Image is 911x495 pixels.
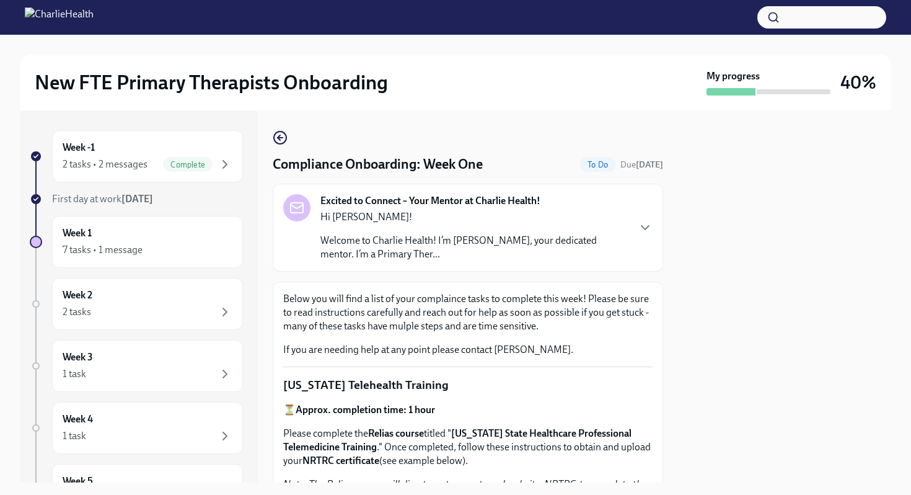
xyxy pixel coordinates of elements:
[63,226,92,240] h6: Week 1
[30,402,243,454] a: Week 41 task
[706,69,760,83] strong: My progress
[30,340,243,392] a: Week 31 task
[63,350,93,364] h6: Week 3
[296,404,435,416] strong: Approx. completion time: 1 hour
[368,427,424,439] strong: Relias course
[840,71,876,94] h3: 40%
[30,130,243,182] a: Week -12 tasks • 2 messagesComplete
[283,292,653,333] p: Below you will find a list of your complaince tasks to complete this week! Please be sure to read...
[580,160,615,169] span: To Do
[636,159,663,170] strong: [DATE]
[63,158,147,171] div: 2 tasks • 2 messages
[30,278,243,330] a: Week 22 tasks
[283,377,653,393] p: [US_STATE] Telehealth Training
[63,243,143,257] div: 7 tasks • 1 message
[283,427,653,468] p: Please complete the titled " ." Once completed, follow these instructions to obtain and upload yo...
[63,475,93,488] h6: Week 5
[163,160,213,169] span: Complete
[52,193,153,205] span: First day at work
[320,234,628,261] p: Welcome to Charlie Health! I’m [PERSON_NAME], your dedicated mentor. I’m a Primary Ther...
[63,141,95,154] h6: Week -1
[63,288,92,302] h6: Week 2
[620,159,663,171] span: September 14th, 2025 10:00
[35,70,388,95] h2: New FTE Primary Therapists Onboarding
[25,7,94,27] img: CharlieHealth
[63,412,93,426] h6: Week 4
[320,210,628,224] p: Hi [PERSON_NAME]!
[283,403,653,417] p: ⏳
[620,159,663,170] span: Due
[273,155,483,174] h4: Compliance Onboarding: Week One
[63,367,86,381] div: 1 task
[63,305,91,319] div: 2 tasks
[121,193,153,205] strong: [DATE]
[283,427,632,453] strong: [US_STATE] State Healthcare Professional Telemedicine Training
[30,216,243,268] a: Week 17 tasks • 1 message
[283,343,653,357] p: If you are needing help at any point please contact [PERSON_NAME].
[30,192,243,206] a: First day at work[DATE]
[320,194,540,208] strong: Excited to Connect – Your Mentor at Charlie Health!
[63,429,86,443] div: 1 task
[302,455,379,466] strong: NRTRC certificate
